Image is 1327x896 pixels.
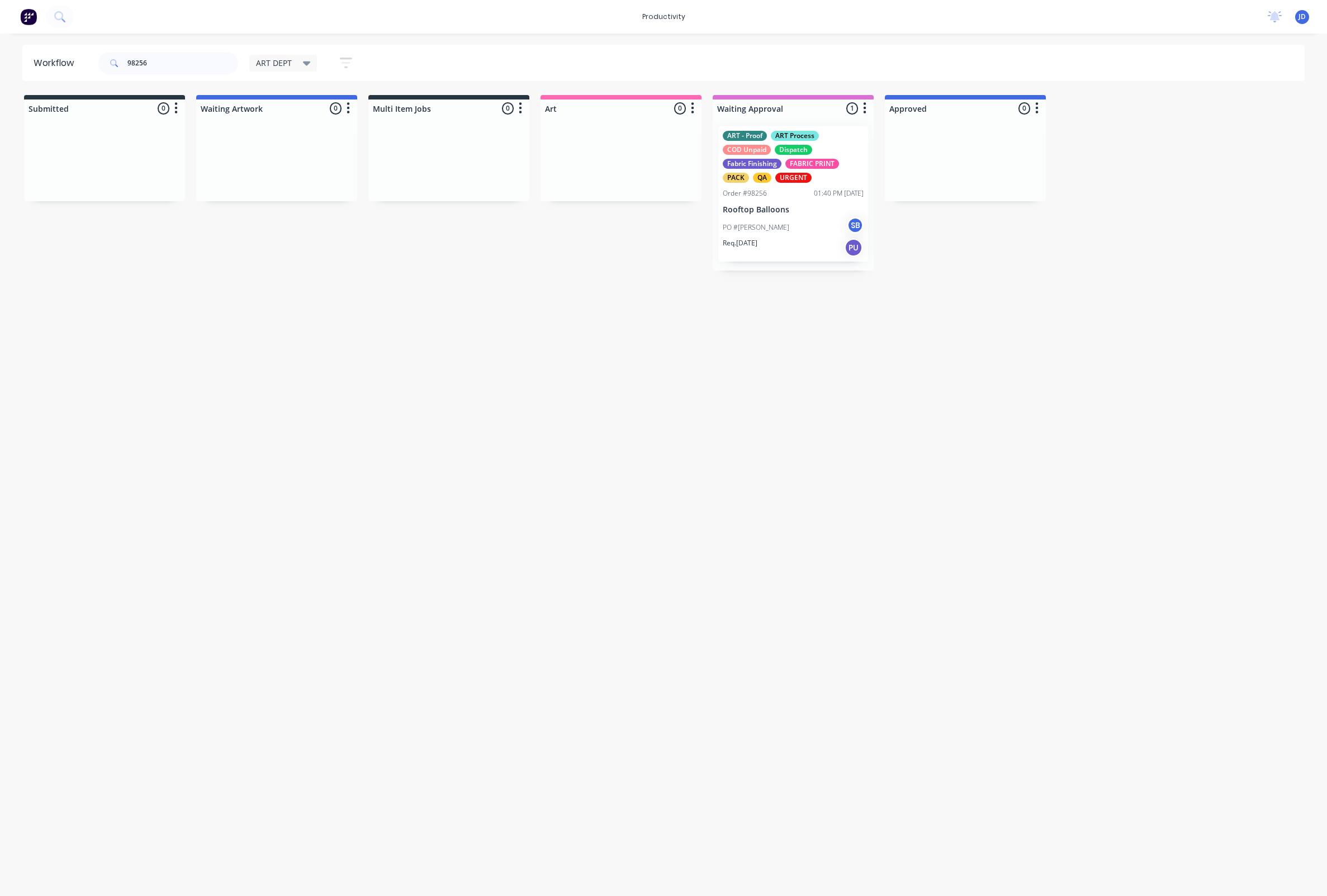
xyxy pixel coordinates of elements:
[785,159,839,169] div: FABRIC PRINT
[256,57,292,69] span: ART DEPT
[34,56,79,70] div: Workflow
[775,145,812,155] div: Dispatch
[814,188,864,198] div: 01:40 PM [DATE]
[723,188,767,198] div: Order #98256
[723,205,864,215] p: Rooftop Balloons
[723,222,789,233] p: PO #[PERSON_NAME]
[771,131,819,141] div: ART Process
[718,126,868,262] div: ART - ProofART ProcessCOD UnpaidDispatchFabric FinishingFABRIC PRINTPACKQAURGENTOrder #9825601:40...
[723,131,767,141] div: ART - Proof
[775,173,812,183] div: URGENT
[753,173,771,183] div: QA
[723,173,749,183] div: PACK
[127,52,238,74] input: Search for orders...
[847,217,864,234] div: SB
[723,145,771,155] div: COD Unpaid
[20,8,37,25] img: Factory
[723,159,781,169] div: Fabric Finishing
[723,238,757,248] p: Req. [DATE]
[1298,12,1306,22] span: JD
[845,239,862,257] div: PU
[637,8,691,25] div: productivity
